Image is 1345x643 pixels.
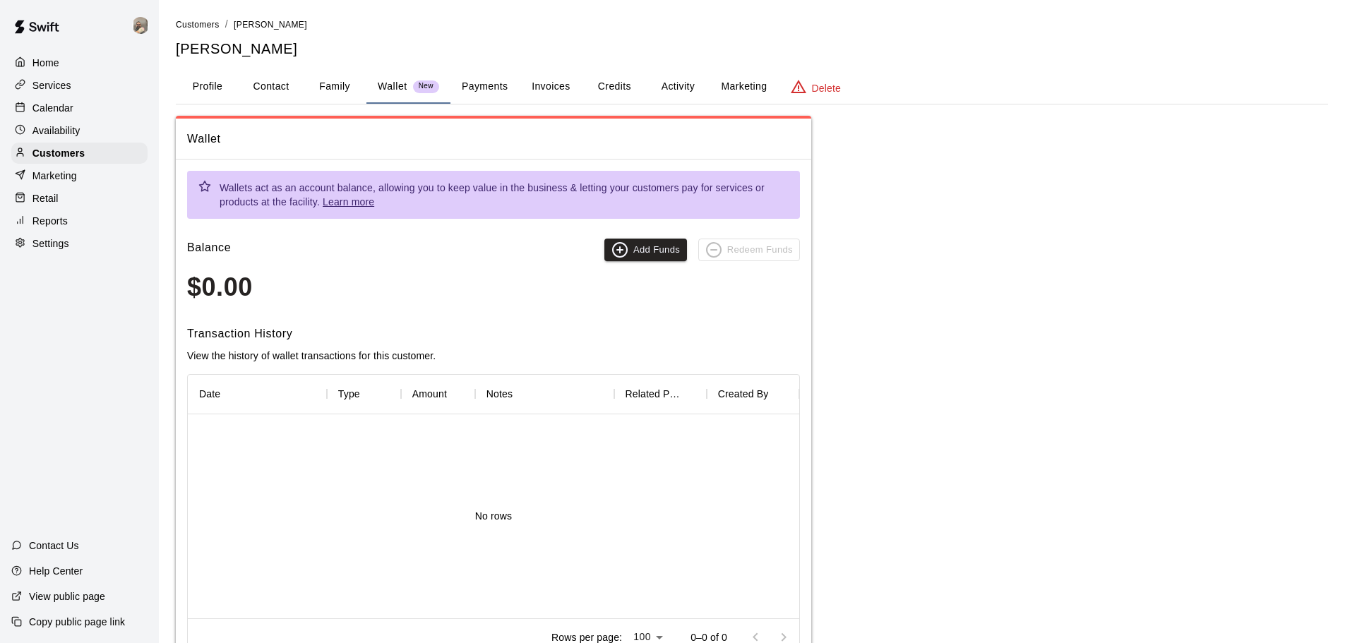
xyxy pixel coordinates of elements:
p: Customers [32,146,85,160]
p: View the history of wallet transactions for this customer. [187,349,800,363]
div: Jeramy Donelson [129,11,159,40]
span: [PERSON_NAME] [234,20,307,30]
button: Invoices [519,70,582,104]
div: basic tabs example [176,70,1328,104]
button: Family [303,70,366,104]
nav: breadcrumb [176,17,1328,32]
button: Contact [239,70,303,104]
div: No rows [188,414,799,618]
p: Availability [32,124,80,138]
h5: [PERSON_NAME] [176,40,1328,59]
button: Sort [683,384,703,404]
h3: $0.00 [187,272,800,302]
button: Sort [447,384,467,404]
div: Date [199,374,220,414]
p: Help Center [29,564,83,578]
div: Notes [475,374,614,414]
button: Sort [513,384,532,404]
button: Profile [176,70,239,104]
a: Marketing [11,165,148,186]
button: Sort [220,384,240,404]
p: Wallet [378,79,407,94]
p: Home [32,56,59,70]
div: Created By [718,374,769,414]
p: Copy public page link [29,615,125,629]
button: Credits [582,70,646,104]
div: Amount [401,374,475,414]
a: Reports [11,210,148,232]
p: Delete [812,81,841,95]
button: Activity [646,70,710,104]
p: Calendar [32,101,73,115]
button: Add Funds [604,239,687,261]
div: Wallets act as an account balance, allowing you to keep value in the business & letting your cust... [220,175,789,215]
button: Payments [450,70,519,104]
p: View public page [29,589,105,603]
a: Settings [11,233,148,254]
div: Type [338,374,360,414]
a: Retail [11,188,148,209]
div: Type [327,374,401,414]
div: Created By [707,374,799,414]
p: Services [32,78,71,92]
p: Reports [32,214,68,228]
p: Settings [32,236,69,251]
span: Wallet [187,130,800,148]
button: Sort [768,384,788,404]
li: / [225,17,228,32]
a: Availability [11,120,148,141]
a: Services [11,75,148,96]
div: Notes [486,374,513,414]
a: Calendar [11,97,148,119]
h6: Transaction History [187,325,800,343]
h6: Balance [187,239,231,261]
a: Customers [11,143,148,164]
span: New [413,82,439,91]
img: Jeramy Donelson [132,17,149,34]
div: Related Payment ID [614,374,707,414]
p: Marketing [32,169,77,183]
div: Date [188,374,327,414]
a: Home [11,52,148,73]
div: Related Payment ID [626,374,683,414]
div: Amount [412,374,447,414]
button: Marketing [710,70,778,104]
p: Contact Us [29,539,79,553]
span: Customers [176,20,220,30]
p: Retail [32,191,59,205]
a: Customers [176,18,220,30]
a: Learn more [323,196,374,208]
button: Sort [360,384,380,404]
